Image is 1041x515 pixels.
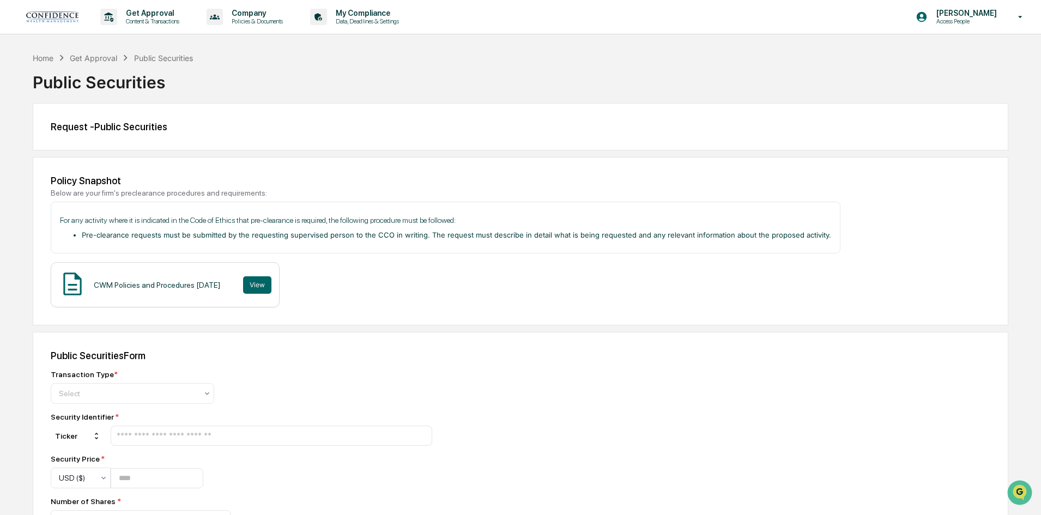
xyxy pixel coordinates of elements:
span: Attestations [90,137,135,148]
div: Request - Public Securities [51,121,990,132]
div: Below are your firm's preclearance procedures and requirements: [51,189,990,197]
p: Policies & Documents [223,17,288,25]
img: 1746055101610-c473b297-6a78-478c-a979-82029cc54cd1 [11,83,31,103]
iframe: Open customer support [1006,479,1036,508]
p: Data, Deadlines & Settings [327,17,404,25]
div: Get Approval [70,53,117,63]
span: Pylon [108,185,132,193]
p: Access People [928,17,1002,25]
div: CWM Policies and Procedures [DATE] [94,281,220,289]
div: Security Price [51,455,203,463]
div: Number of Shares [51,497,432,506]
a: Powered byPylon [77,184,132,193]
a: 🖐️Preclearance [7,133,75,153]
a: 🗄️Attestations [75,133,140,153]
div: Transaction Type [51,370,118,379]
p: For any activity where it is indicated in the Code of Ethics that pre-clearance is required, the ... [60,215,831,226]
p: Company [223,9,288,17]
div: Public Securities [33,64,1008,92]
div: Security Identifier [51,413,432,421]
p: My Compliance [327,9,404,17]
div: 🖐️ [11,138,20,147]
div: Public Securities Form [51,350,990,361]
div: Home [33,53,53,63]
div: 🔎 [11,159,20,168]
div: Public Securities [134,53,193,63]
p: Content & Transactions [117,17,185,25]
img: logo [26,11,78,22]
button: Start new chat [185,87,198,100]
div: Ticker [51,427,105,445]
div: We're available if you need us! [37,94,138,103]
li: Pre-clearance requests must be submitted by the requesting supervised person to the CCO in writin... [82,230,831,241]
button: View [243,276,271,294]
span: Data Lookup [22,158,69,169]
div: 🗄️ [79,138,88,147]
p: [PERSON_NAME] [928,9,1002,17]
a: 🔎Data Lookup [7,154,73,173]
p: How can we help? [11,23,198,40]
div: Policy Snapshot [51,175,990,186]
span: Preclearance [22,137,70,148]
div: Start new chat [37,83,179,94]
p: Get Approval [117,9,185,17]
img: Document Icon [59,270,86,298]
